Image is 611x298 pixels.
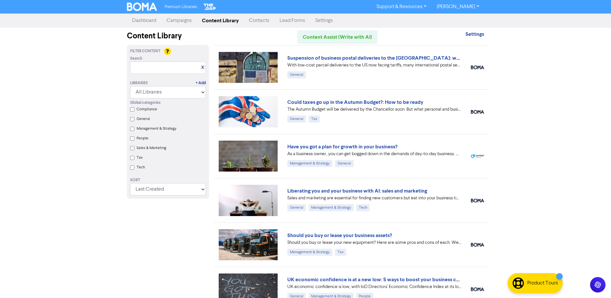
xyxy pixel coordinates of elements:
[356,204,370,211] div: Tech
[465,31,484,37] strong: Settings
[310,14,338,27] a: Settings
[287,195,461,202] div: Sales and marketing are essential for finding new customers but eat into your business time. We e...
[287,62,461,69] div: With low-cost parcel deliveries to the US now facing tariffs, many international postal services ...
[309,204,354,211] div: Management & Strategy
[471,65,484,69] img: boma
[465,32,484,37] a: Settings
[137,155,143,161] label: Tax
[196,80,206,86] a: + Add
[130,80,148,86] div: Libraries
[274,14,310,27] a: Lead Forms
[287,160,332,167] div: Management & Strategy
[287,204,306,211] div: General
[287,276,480,283] a: UK economic confidence is at a new low: 5 ways to boost your business confidence
[165,5,197,9] span: Premium Libraries:
[287,283,461,290] div: UK economic confidence is low, with IoD Directors’ Economic Confidence Index at its lowest ever r...
[287,144,397,150] a: Have you got a plan for growth in your business?
[471,110,484,114] img: boma
[309,115,320,123] div: Tax
[287,106,461,113] div: The Autumn Budget will be delivered by the Chancellor soon. But what personal and business tax ch...
[287,99,423,105] a: Could taxes go up in the Autumn Budget?: How to be ready
[127,14,161,27] a: Dashboard
[201,65,204,70] a: X
[287,71,306,78] div: General
[471,243,484,247] img: boma_accounting
[579,267,611,298] iframe: Chat Widget
[161,14,197,27] a: Campaigns
[297,30,377,44] a: Content Assist (Write with AI)
[130,48,206,54] div: Filter Content
[287,115,306,123] div: General
[371,2,432,12] a: Support & Resources
[137,135,148,141] label: People
[287,232,392,239] a: Should you buy or lease your business assets?
[203,3,217,11] img: The Gap
[130,100,206,106] div: Global categories
[137,106,157,112] label: Compliance
[137,145,166,151] label: Sales & Marketing
[471,154,484,158] img: spotlight
[244,14,274,27] a: Contacts
[287,249,332,256] div: Management & Strategy
[137,126,177,132] label: Management & Strategy
[287,55,514,61] a: Suspension of business postal deliveries to the [GEOGRAPHIC_DATA]: what options do you have?
[137,164,145,170] label: Tech
[127,30,209,42] div: Content Library
[471,287,484,291] img: boma
[287,188,427,194] a: Liberating you and your business with AI: sales and marketing
[130,56,142,62] span: Search
[335,160,354,167] div: General
[197,14,244,27] a: Content Library
[471,199,484,203] img: boma
[287,151,461,157] div: As a business owner, you can get bogged down in the demands of day-to-day business. We can help b...
[432,2,484,12] a: [PERSON_NAME]
[287,239,461,246] div: Should you buy or lease your new equipment? Here are some pros and cons of each. We also can revi...
[130,177,206,183] div: Sort
[335,249,346,256] div: Tax
[127,3,157,11] img: BOMA Logo
[137,116,150,122] label: General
